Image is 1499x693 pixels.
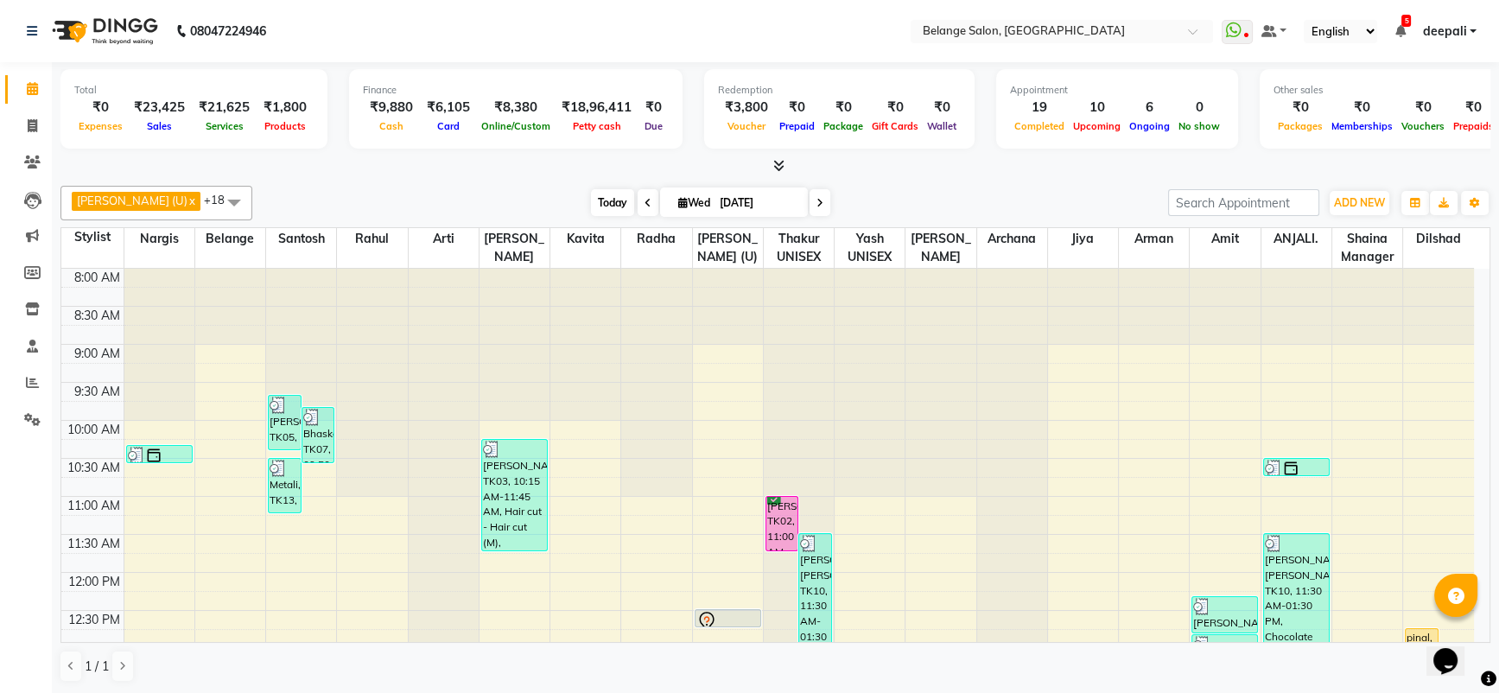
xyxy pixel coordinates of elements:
[1125,120,1174,132] span: Ongoing
[1397,120,1449,132] span: Vouchers
[74,83,314,98] div: Total
[1261,228,1331,250] span: ANJALI.
[1192,597,1257,633] div: [PERSON_NAME], TK15, 12:20 PM-12:50 PM, Hair wash - Medium - (F) (₹500)
[266,228,336,250] span: Santosh
[621,228,691,250] span: Radha
[1010,120,1069,132] span: Completed
[269,459,301,512] div: Metali, TK13, 10:30 AM-11:15 AM, Hair cut - Hair cut (M) (₹400)
[723,120,770,132] span: Voucher
[977,228,1047,250] span: Archana
[420,98,477,118] div: ₹6,105
[64,497,124,515] div: 11:00 AM
[71,269,124,287] div: 8:00 AM
[1069,98,1125,118] div: 10
[1010,98,1069,118] div: 19
[1119,228,1189,250] span: Arman
[195,228,265,250] span: Belange
[192,98,257,118] div: ₹21,625
[482,440,547,550] div: [PERSON_NAME], TK03, 10:15 AM-11:45 AM, Hair cut - Hair cut (M),[PERSON_NAME] Styling (₹300)
[1332,228,1402,268] span: Shaina manager
[693,228,763,268] span: [PERSON_NAME] (U)
[715,190,801,216] input: 2025-09-03
[1190,228,1260,250] span: Amit
[867,120,923,132] span: Gift Cards
[550,228,620,250] span: Kavita
[64,459,124,477] div: 10:30 AM
[477,120,555,132] span: Online/Custom
[1069,120,1125,132] span: Upcoming
[1274,98,1327,118] div: ₹0
[568,120,626,132] span: Petty cash
[71,307,124,325] div: 8:30 AM
[923,120,961,132] span: Wallet
[766,497,798,550] div: [PERSON_NAME], TK02, 11:00 AM-11:45 AM, [PERSON_NAME] Styling
[591,189,634,216] span: Today
[867,98,923,118] div: ₹0
[187,194,195,207] a: x
[1334,196,1385,209] span: ADD NEW
[718,98,775,118] div: ₹3,800
[124,228,194,250] span: Nargis
[1449,98,1498,118] div: ₹0
[905,228,975,268] span: [PERSON_NAME]
[1327,98,1397,118] div: ₹0
[64,535,124,553] div: 11:30 AM
[363,98,420,118] div: ₹9,880
[819,120,867,132] span: Package
[257,98,314,118] div: ₹1,800
[775,98,819,118] div: ₹0
[1048,228,1118,250] span: Jiya
[1264,534,1329,683] div: [PERSON_NAME] [PERSON_NAME], TK10, 11:30 AM-01:30 PM, Chocolate wax - Any One (Full Arms/Half leg...
[1426,624,1482,676] iframe: chat widget
[819,98,867,118] div: ₹0
[1397,98,1449,118] div: ₹0
[204,193,238,207] span: +18
[799,534,831,683] div: [PERSON_NAME] [PERSON_NAME], TK10, 11:30 AM-01:30 PM, Global Colour (Inoa) - Touch up (upto 1 inc...
[260,120,310,132] span: Products
[1330,191,1389,215] button: ADD NEW
[363,83,669,98] div: Finance
[477,98,555,118] div: ₹8,380
[1125,98,1174,118] div: 6
[74,98,127,118] div: ₹0
[718,83,961,98] div: Redemption
[764,228,834,268] span: Thakur UNISEX
[696,610,760,626] div: divyA, TK04, 12:30 PM-12:45 PM, Hair cut (Wash + Blow dry)
[480,228,549,268] span: [PERSON_NAME]
[433,120,464,132] span: Card
[127,98,192,118] div: ₹23,425
[638,98,669,118] div: ₹0
[1168,189,1319,216] input: Search Appointment
[1422,22,1466,41] span: deepali
[1264,459,1329,475] div: BELANGE [DEMOGRAPHIC_DATA] [DEMOGRAPHIC_DATA], TK08, 10:30 AM-10:45 AM, Threading - Any one (Eyeb...
[409,228,479,250] span: Arti
[1394,23,1405,39] a: 5
[923,98,961,118] div: ₹0
[61,228,124,246] div: Stylist
[1274,120,1327,132] span: Packages
[85,658,109,676] span: 1 / 1
[1327,120,1397,132] span: Memberships
[1174,120,1224,132] span: No show
[71,345,124,363] div: 9:00 AM
[302,408,334,462] div: Bhaskar, TK07, 09:50 AM-10:35 AM, Hair cut - Hair cut (M) (₹400)
[1174,98,1224,118] div: 0
[74,120,127,132] span: Expenses
[1401,15,1411,27] span: 5
[640,120,667,132] span: Due
[269,396,301,449] div: [PERSON_NAME], TK05, 09:40 AM-10:25 AM, Hair cut - Hair cut (M) (₹400)
[190,7,266,55] b: 08047224946
[674,196,715,209] span: Wed
[337,228,407,250] span: Rahul
[65,611,124,629] div: 12:30 PM
[375,120,408,132] span: Cash
[1449,120,1498,132] span: Prepaids
[1403,228,1474,250] span: dilshad
[64,421,124,439] div: 10:00 AM
[201,120,248,132] span: Services
[65,573,124,591] div: 12:00 PM
[127,446,192,462] div: BELANGE [DEMOGRAPHIC_DATA] [DEMOGRAPHIC_DATA], TK06, 10:20 AM-10:35 AM, Threading - Any one (Eyeb...
[44,7,162,55] img: logo
[555,98,638,118] div: ₹18,96,411
[1010,83,1224,98] div: Appointment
